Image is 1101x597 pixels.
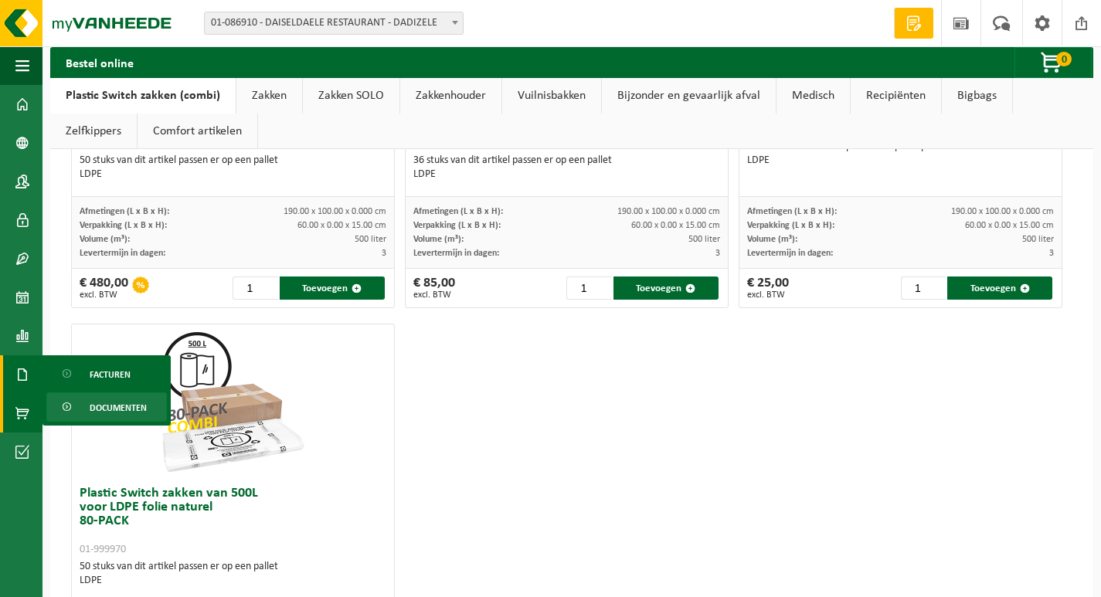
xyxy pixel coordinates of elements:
div: € 480,00 [80,276,128,300]
span: Verpakking (L x B x H): [80,221,167,230]
a: Plastic Switch zakken (combi) [50,78,236,114]
span: 190.00 x 100.00 x 0.000 cm [951,207,1054,216]
span: Afmetingen (L x B x H): [80,207,169,216]
span: Levertermijn in dagen: [747,249,833,258]
a: Zelfkippers [50,114,137,149]
span: 500 liter [688,235,720,244]
span: excl. BTW [747,290,789,300]
span: 500 liter [355,235,386,244]
span: Verpakking (L x B x H): [413,221,501,230]
span: 01-086910 - DAISELDAELE RESTAURANT - DADIZELE [204,12,464,35]
span: Volume (m³): [80,235,130,244]
button: Toevoegen [280,276,385,300]
input: 1 [901,276,946,300]
input: 1 [566,276,612,300]
span: 3 [715,249,720,258]
a: Documenten [46,392,167,422]
a: Bigbags [942,78,1012,114]
span: Volume (m³): [747,235,797,244]
div: € 25,00 [747,276,789,300]
a: Bijzonder en gevaarlijk afval [602,78,776,114]
span: Levertermijn in dagen: [80,249,165,258]
div: LDPE [413,168,720,181]
img: 01-999970 [155,324,310,479]
a: Medisch [776,78,850,114]
div: 36 stuks van dit artikel passen er op een pallet [747,140,1054,168]
button: Toevoegen [947,276,1052,300]
button: 0 [1014,47,1092,78]
div: LDPE [80,168,386,181]
h2: Bestel online [50,47,149,77]
a: Vuilnisbakken [502,78,601,114]
a: Comfort artikelen [138,114,257,149]
a: Zakken [236,78,302,114]
span: 500 liter [1022,235,1054,244]
a: Zakkenhouder [400,78,501,114]
span: Verpakking (L x B x H): [747,221,834,230]
span: 3 [1049,249,1054,258]
span: 190.00 x 100.00 x 0.000 cm [284,207,386,216]
span: 190.00 x 100.00 x 0.000 cm [617,207,720,216]
button: Toevoegen [613,276,719,300]
div: LDPE [80,574,386,588]
span: excl. BTW [80,290,128,300]
div: LDPE [747,154,1054,168]
div: 36 stuks van dit artikel passen er op een pallet [413,154,720,181]
div: 50 stuks van dit artikel passen er op een pallet [80,560,386,588]
span: 01-999970 [80,544,126,555]
span: Afmetingen (L x B x H): [747,207,837,216]
span: Levertermijn in dagen: [413,249,499,258]
span: 60.00 x 0.00 x 15.00 cm [631,221,720,230]
span: Afmetingen (L x B x H): [413,207,503,216]
span: 60.00 x 0.00 x 15.00 cm [297,221,386,230]
div: € 85,00 [413,276,455,300]
h3: Plastic Switch zakken van 500L voor LDPE folie naturel 80-PACK [80,487,386,556]
a: Facturen [46,359,167,388]
span: Documenten [90,393,147,422]
div: 50 stuks van dit artikel passen er op een pallet [80,154,386,181]
span: 3 [382,249,386,258]
a: Zakken SOLO [303,78,399,114]
a: Recipiënten [851,78,941,114]
span: excl. BTW [413,290,455,300]
span: 60.00 x 0.00 x 15.00 cm [965,221,1054,230]
span: 01-086910 - DAISELDAELE RESTAURANT - DADIZELE [205,12,463,34]
span: Volume (m³): [413,235,464,244]
input: 1 [233,276,278,300]
span: 0 [1056,52,1072,66]
span: Facturen [90,360,131,389]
